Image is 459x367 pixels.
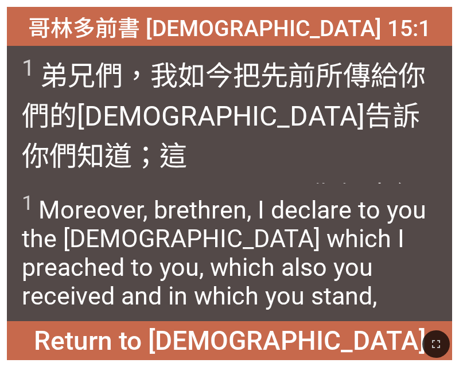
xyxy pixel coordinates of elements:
span: Moreover, brethren, I declare to you the [DEMOGRAPHIC_DATA] which I preached to you, which also y... [22,191,438,310]
sup: 1 [22,54,34,81]
wg1107: 你們 [22,140,420,253]
wg2097: 你們 [22,60,426,253]
sup: 1 [22,191,33,215]
wg5213: 的[DEMOGRAPHIC_DATA] [22,100,420,253]
wg80: ，我如今把先前所傳給 [22,60,426,253]
span: 弟兄們 [22,53,438,254]
span: 哥林多前書 [DEMOGRAPHIC_DATA] 15:1 [28,10,431,42]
